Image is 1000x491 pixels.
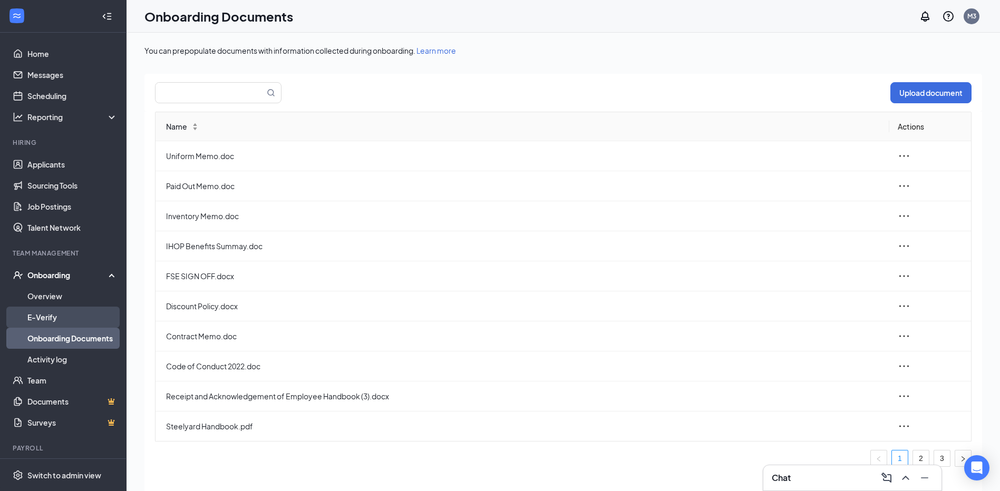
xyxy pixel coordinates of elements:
[916,469,933,486] button: Minimize
[166,330,881,342] span: Contract Memo.doc
[27,370,118,391] a: Team
[892,450,908,466] a: 1
[934,450,950,466] a: 3
[913,450,929,466] a: 2
[102,11,112,22] svg: Collapse
[890,82,972,103] button: Upload document
[27,217,118,238] a: Talent Network
[27,470,101,480] div: Switch to admin view
[898,180,910,192] span: ellipsis
[918,472,931,484] svg: Minimize
[870,450,887,467] button: left
[166,150,881,162] span: Uniform Memo.doc
[13,138,115,147] div: Hiring
[27,307,118,328] a: E-Verify
[27,64,118,85] a: Messages
[967,12,976,21] div: M3
[878,469,895,486] button: ComposeMessage
[144,7,293,25] h1: Onboarding Documents
[191,123,199,126] span: ↑
[912,450,929,467] li: 2
[191,126,199,130] span: ↓
[27,270,109,280] div: Onboarding
[27,196,118,217] a: Job Postings
[13,470,23,480] svg: Settings
[960,456,966,462] span: right
[12,11,22,21] svg: WorkstreamLogo
[166,420,881,432] span: Steelyard Handbook.pdf
[27,412,118,433] a: SurveysCrown
[27,175,118,196] a: Sourcing Tools
[955,450,972,467] button: right
[870,450,887,467] li: Previous Page
[898,360,910,372] span: ellipsis
[166,121,187,132] span: Name
[13,270,23,280] svg: UserCheck
[267,89,275,97] svg: MagnifyingGlass
[898,390,910,402] span: ellipsis
[27,349,118,370] a: Activity log
[13,249,115,258] div: Team Management
[166,180,881,192] span: Paid Out Memo.doc
[898,330,910,342] span: ellipsis
[898,420,910,433] span: ellipsis
[880,472,893,484] svg: ComposeMessage
[889,112,971,141] th: Actions
[166,300,881,312] span: Discount Policy.docx
[942,10,955,23] svg: QuestionInfo
[27,154,118,175] a: Applicants
[27,85,118,106] a: Scheduling
[27,286,118,307] a: Overview
[27,43,118,64] a: Home
[166,360,881,372] span: Code of Conduct 2022.doc
[144,45,982,56] div: You can prepopulate documents with information collected during onboarding.
[772,472,791,484] h3: Chat
[27,328,118,349] a: Onboarding Documents
[166,390,881,402] span: Receipt and Acknowledgement of Employee Handbook (3).docx
[898,210,910,222] span: ellipsis
[955,450,972,467] li: Next Page
[416,46,456,55] a: Learn more
[13,112,23,122] svg: Analysis
[964,455,989,480] div: Open Intercom Messenger
[899,472,912,484] svg: ChevronUp
[934,450,950,467] li: 3
[876,456,882,462] span: left
[27,112,118,122] div: Reporting
[919,10,931,23] svg: Notifications
[13,444,115,453] div: Payroll
[166,210,881,222] span: Inventory Memo.doc
[897,469,914,486] button: ChevronUp
[166,240,881,252] span: IHOP Benefits Summay.doc
[898,240,910,252] span: ellipsis
[891,450,908,467] li: 1
[898,150,910,162] span: ellipsis
[898,300,910,312] span: ellipsis
[166,270,881,282] span: FSE SIGN OFF.docx
[27,391,118,412] a: DocumentsCrown
[898,270,910,282] span: ellipsis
